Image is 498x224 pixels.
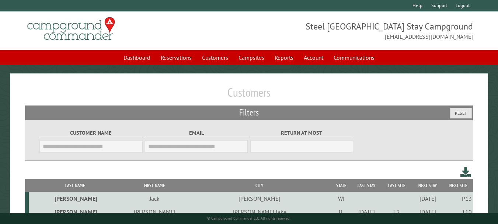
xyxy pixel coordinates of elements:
th: Last Stay [351,179,382,192]
th: Next Stay [412,179,443,192]
th: First Name [122,179,187,192]
a: Communications [329,51,379,65]
a: Reports [270,51,298,65]
button: Reset [450,108,472,118]
td: IL [331,205,351,218]
td: [PERSON_NAME] [29,192,122,205]
th: City [188,179,332,192]
span: Steel [GEOGRAPHIC_DATA] Stay Campground [EMAIL_ADDRESS][DOMAIN_NAME] [249,20,473,41]
div: [DATE] [352,208,381,216]
div: [DATE] [413,208,442,216]
td: WI [331,192,351,205]
img: Campground Commander [25,14,117,43]
th: State [331,179,351,192]
a: Dashboard [119,51,155,65]
div: [DATE] [413,195,442,202]
td: [PERSON_NAME] [188,192,332,205]
small: © Campground Commander LLC. All rights reserved. [207,216,290,221]
a: Campsites [234,51,269,65]
label: Customer Name [39,129,142,137]
td: T10 [443,205,473,218]
h1: Customers [25,85,473,106]
a: Account [299,51,328,65]
label: Email [145,129,248,137]
a: Download this customer list (.csv) [460,165,471,179]
th: Next Site [443,179,473,192]
label: Return at most [250,129,353,137]
td: T2 [382,205,412,218]
td: Jack [122,192,187,205]
th: Last Name [29,179,122,192]
td: P13 [443,192,473,205]
td: [PERSON_NAME] lake [188,205,332,218]
a: Customers [198,51,233,65]
a: Reservations [156,51,196,65]
td: [PERSON_NAME] [29,205,122,218]
h2: Filters [25,106,473,120]
th: Last Site [382,179,412,192]
td: [PERSON_NAME] [122,205,187,218]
